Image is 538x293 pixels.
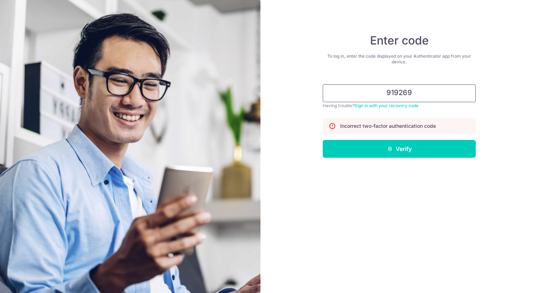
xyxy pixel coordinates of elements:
[323,102,476,109] div: Having trouble?
[340,122,436,130] p: Incorrect two-factor authentication code
[354,103,418,108] a: Sign in with your recovery code
[323,84,476,102] input: Enter 6 digit code
[323,140,476,158] button: Verify
[323,33,476,48] h4: Enter code
[323,53,476,65] div: To log in, enter the code displayed on your Authenticator app from your device.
